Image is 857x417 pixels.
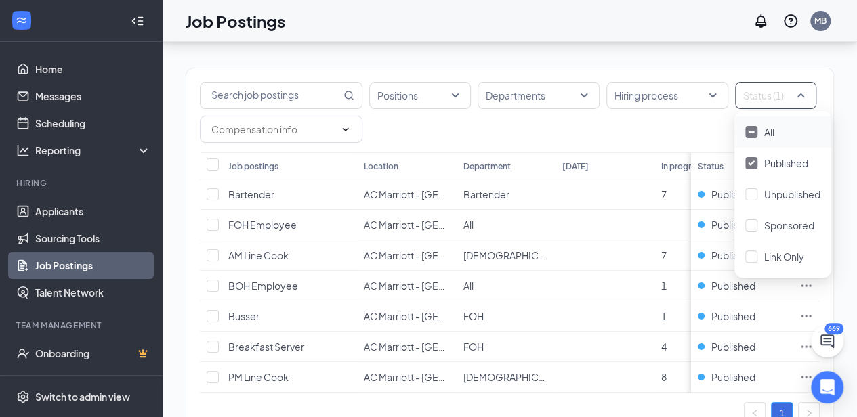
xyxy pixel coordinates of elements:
span: FOH Employee [228,219,297,231]
a: Home [35,56,151,83]
td: FOH [456,332,555,362]
span: 4 [661,341,667,353]
span: Published [711,340,755,353]
a: OnboardingCrown [35,340,151,367]
td: Bartender [456,179,555,210]
span: Published [711,309,755,323]
a: Applicants [35,198,151,225]
th: In progress [654,152,753,179]
div: Published [734,148,831,179]
span: Published [711,279,755,292]
div: Switch to admin view [35,390,130,403]
img: checkbox [748,131,755,133]
span: [DEMOGRAPHIC_DATA] [463,249,568,261]
div: Hiring [16,177,148,189]
span: Bartender [463,188,509,200]
td: AC Marriott - Chesterfield, MO [357,362,456,393]
td: AC Marriott - Chesterfield, MO [357,332,456,362]
svg: Settings [16,390,30,403]
span: Published [711,218,755,232]
svg: Collapse [131,14,144,28]
span: left [751,409,759,417]
span: 1 [661,280,667,292]
div: Link Only [734,241,831,272]
a: TeamCrown [35,367,151,394]
span: PM Line Cook [228,371,289,383]
span: AC Marriott - [GEOGRAPHIC_DATA], [GEOGRAPHIC_DATA] [364,219,623,231]
span: [DEMOGRAPHIC_DATA] [463,371,568,383]
div: MB [814,15,827,26]
svg: MagnifyingGlass [343,90,354,101]
span: 7 [661,188,667,200]
span: Breakfast Server [228,341,304,353]
svg: QuestionInfo [782,13,799,29]
div: Open Intercom Messenger [811,371,843,403]
svg: Ellipses [799,340,813,353]
svg: Ellipses [799,309,813,323]
input: Compensation info [211,122,335,137]
span: AC Marriott - [GEOGRAPHIC_DATA], [GEOGRAPHIC_DATA] [364,371,623,383]
div: 669 [824,323,843,334]
span: right [805,409,813,417]
a: Sourcing Tools [35,225,151,252]
span: 7 [661,249,667,261]
td: BOH [456,362,555,393]
span: AC Marriott - [GEOGRAPHIC_DATA], [GEOGRAPHIC_DATA] [364,310,623,322]
span: Published [711,248,755,262]
div: All [734,116,831,148]
button: ChatActive [811,325,843,357]
svg: Notifications [753,13,769,29]
td: BOH [456,240,555,271]
span: AC Marriott - [GEOGRAPHIC_DATA], [GEOGRAPHIC_DATA] [364,249,623,261]
div: Location [364,160,398,172]
span: Published [764,157,808,169]
svg: ChevronDown [340,124,351,135]
td: AC Marriott - Chesterfield, MO [357,271,456,301]
a: Messages [35,83,151,110]
td: AC Marriott - Chesterfield, MO [357,301,456,332]
td: AC Marriott - Chesterfield, MO [357,179,456,210]
span: Link Only [764,250,804,263]
a: Job Postings [35,252,151,279]
div: Department [463,160,510,172]
span: Sponsored [764,219,814,232]
span: Bartender [228,188,274,200]
div: Sponsored [734,210,831,241]
svg: Analysis [16,144,30,157]
div: Unpublished [734,179,831,210]
div: Job postings [228,160,278,172]
svg: Ellipses [799,279,813,292]
span: AC Marriott - [GEOGRAPHIC_DATA], [GEOGRAPHIC_DATA] [364,280,623,292]
span: AC Marriott - [GEOGRAPHIC_DATA], [GEOGRAPHIC_DATA] [364,341,623,353]
a: Scheduling [35,110,151,137]
td: All [456,271,555,301]
span: Unpublished [764,188,820,200]
input: Search job postings [201,83,341,108]
img: checkbox [748,160,755,166]
span: BOH Employee [228,280,298,292]
span: Published [711,188,755,201]
a: Talent Network [35,279,151,306]
th: Status [691,152,793,179]
th: [DATE] [556,152,654,179]
span: 8 [661,371,667,383]
span: Busser [228,310,259,322]
svg: ChatActive [819,333,835,349]
td: FOH [456,301,555,332]
td: All [456,210,555,240]
svg: WorkstreamLogo [15,14,28,27]
div: Reporting [35,144,152,157]
td: AC Marriott - Chesterfield, MO [357,240,456,271]
h1: Job Postings [186,9,285,32]
span: AC Marriott - [GEOGRAPHIC_DATA], [GEOGRAPHIC_DATA] [364,188,623,200]
td: AC Marriott - Chesterfield, MO [357,210,456,240]
span: FOH [463,341,483,353]
span: All [463,219,473,231]
span: Published [711,370,755,384]
span: 1 [661,310,667,322]
span: All [463,280,473,292]
svg: Ellipses [799,370,813,384]
span: FOH [463,310,483,322]
span: All [764,126,774,138]
span: AM Line Cook [228,249,289,261]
